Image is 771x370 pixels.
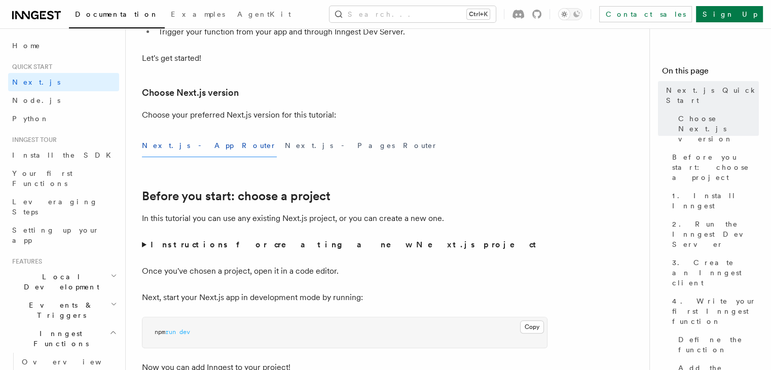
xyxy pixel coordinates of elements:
summary: Instructions for creating a new Next.js project [142,238,547,252]
a: Your first Functions [8,164,119,193]
a: Choose Next.js version [142,86,239,100]
button: Copy [520,320,544,334]
span: Your first Functions [12,169,72,188]
a: Contact sales [599,6,692,22]
span: Examples [171,10,225,18]
span: Events & Triggers [8,300,111,320]
span: Node.js [12,96,60,104]
strong: Instructions for creating a new Next.js project [151,240,540,249]
a: Setting up your app [8,221,119,249]
span: Home [12,41,41,51]
span: Local Development [8,272,111,292]
span: Setting up your app [12,226,99,244]
a: 3. Create an Inngest client [668,253,759,292]
a: Define the function [674,330,759,359]
p: Next, start your Next.js app in development mode by running: [142,290,547,305]
a: Choose Next.js version [674,109,759,148]
a: Install the SDK [8,146,119,164]
a: Examples [165,3,231,27]
span: Before you start: choose a project [672,152,759,182]
a: 1. Install Inngest [668,187,759,215]
a: Leveraging Steps [8,193,119,221]
span: Install the SDK [12,151,117,159]
span: Next.js [12,78,60,86]
h4: On this page [662,65,759,81]
span: Next.js Quick Start [666,85,759,105]
a: AgentKit [231,3,297,27]
span: Overview [22,358,126,366]
button: Local Development [8,268,119,296]
a: Home [8,36,119,55]
span: Define the function [678,335,759,355]
span: 3. Create an Inngest client [672,257,759,288]
p: In this tutorial you can use any existing Next.js project, or you can create a new one. [142,211,547,226]
a: Sign Up [696,6,763,22]
a: Before you start: choose a project [668,148,759,187]
p: Once you've chosen a project, open it in a code editor. [142,264,547,278]
span: Quick start [8,63,52,71]
span: 4. Write your first Inngest function [672,296,759,326]
span: Choose Next.js version [678,114,759,144]
span: 1. Install Inngest [672,191,759,211]
a: Node.js [8,91,119,109]
button: Events & Triggers [8,296,119,324]
span: AgentKit [237,10,291,18]
span: Python [12,115,49,123]
button: Next.js - App Router [142,134,277,157]
button: Inngest Functions [8,324,119,353]
button: Next.js - Pages Router [285,134,438,157]
span: Inngest Functions [8,328,109,349]
a: Before you start: choose a project [142,189,331,203]
kbd: Ctrl+K [467,9,490,19]
span: Features [8,257,42,266]
p: Let's get started! [142,51,547,65]
li: Trigger your function from your app and through Inngest Dev Server. [155,25,547,39]
a: 2. Run the Inngest Dev Server [668,215,759,253]
span: run [165,328,176,336]
button: Toggle dark mode [558,8,582,20]
a: Next.js Quick Start [662,81,759,109]
span: Leveraging Steps [12,198,98,216]
span: Inngest tour [8,136,57,144]
a: 4. Write your first Inngest function [668,292,759,330]
p: Choose your preferred Next.js version for this tutorial: [142,108,547,122]
a: Python [8,109,119,128]
span: Documentation [75,10,159,18]
button: Search...Ctrl+K [329,6,496,22]
a: Documentation [69,3,165,28]
a: Next.js [8,73,119,91]
span: npm [155,328,165,336]
span: 2. Run the Inngest Dev Server [672,219,759,249]
span: dev [179,328,190,336]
